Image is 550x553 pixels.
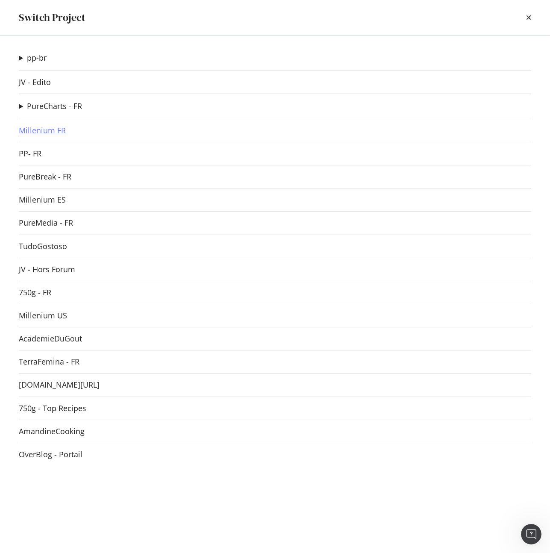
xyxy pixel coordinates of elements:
a: Millenium US [19,311,67,320]
a: AmandineCooking [19,427,85,436]
iframe: Intercom live chat [521,524,541,544]
a: PureBreak - FR [19,172,71,181]
a: [DOMAIN_NAME][URL] [19,380,99,389]
a: 750g - Top Recipes [19,404,86,413]
a: OverBlog - Portail [19,450,82,459]
a: PureCharts - FR [27,102,82,111]
a: Millenium FR [19,126,66,135]
summary: pp-br [19,53,47,64]
a: Millenium ES [19,195,66,204]
a: JV - Hors Forum [19,265,75,274]
a: PureMedia - FR [19,218,73,227]
div: times [526,10,531,25]
a: TerraFemina - FR [19,357,79,366]
a: pp-br [27,53,47,62]
a: PP- FR [19,149,41,158]
summary: PureCharts - FR [19,101,82,112]
a: JV - Edito [19,78,51,87]
a: 750g - FR [19,288,51,297]
div: Switch Project [19,10,85,25]
a: AcademieDuGout [19,334,82,343]
a: TudoGostoso [19,242,67,251]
